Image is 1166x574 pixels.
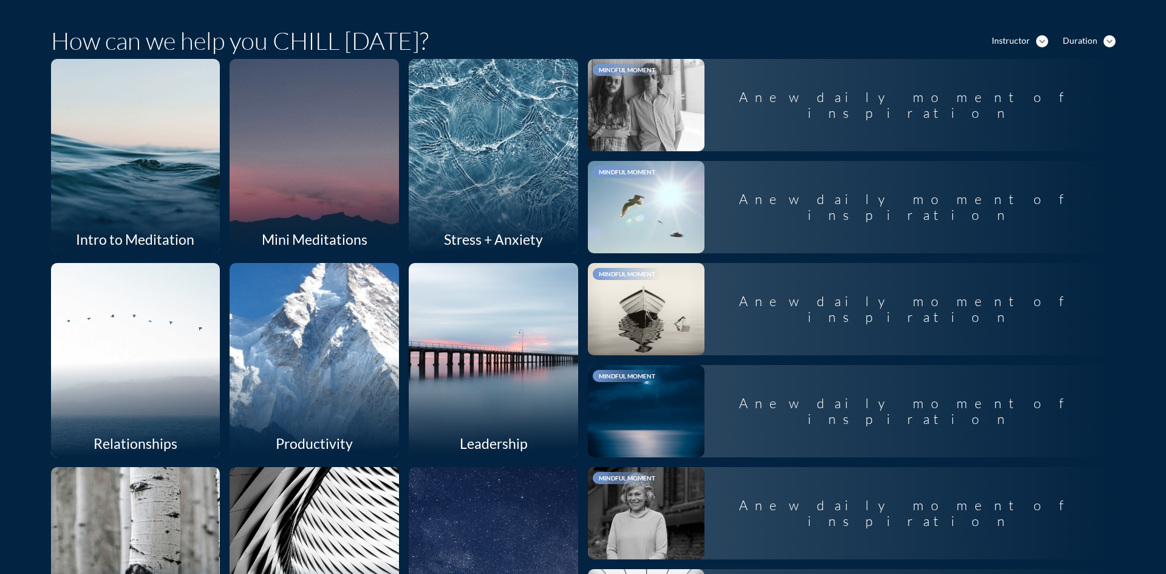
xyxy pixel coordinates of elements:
div: Intro to Meditation [51,225,220,253]
div: Productivity [230,429,399,457]
div: A new daily moment of inspiration [704,182,1116,233]
div: Stress + Anxiety [409,225,578,253]
div: A new daily moment of inspiration [704,80,1116,131]
span: Mindful Moment [599,66,655,73]
div: Mini Meditations [230,225,399,253]
i: expand_more [1036,35,1048,47]
span: Mindful Moment [599,474,655,482]
div: A new daily moment of inspiration [704,488,1116,539]
h1: How can we help you CHILL [DATE]? [51,26,429,55]
span: Mindful Moment [599,168,655,176]
div: Relationships [51,429,220,457]
div: A new daily moment of inspiration [704,386,1116,437]
div: A new daily moment of inspiration [704,284,1116,335]
span: Mindful Moment [599,372,655,380]
i: expand_more [1103,35,1116,47]
div: Instructor [992,36,1030,46]
span: Mindful Moment [599,270,655,278]
div: Duration [1063,36,1097,46]
div: Leadership [409,429,578,457]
